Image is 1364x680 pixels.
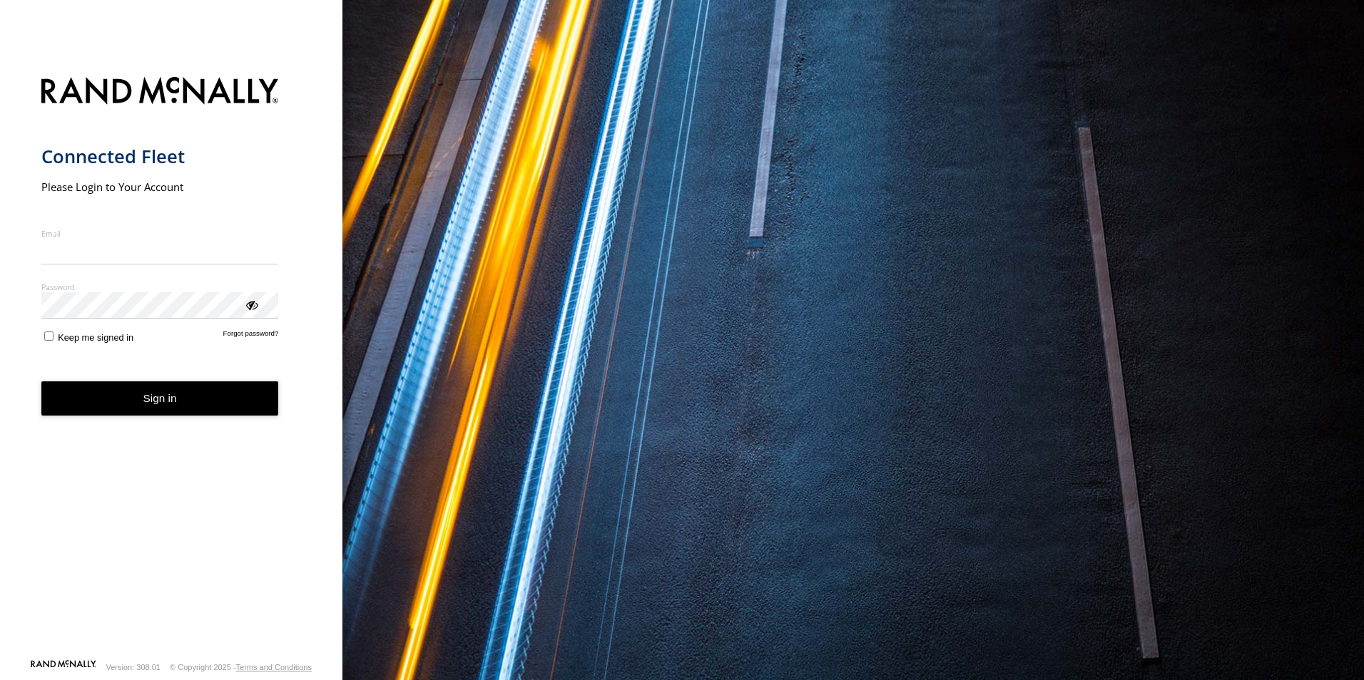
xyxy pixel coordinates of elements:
[58,332,133,343] span: Keep me signed in
[41,68,302,659] form: main
[41,228,279,239] label: Email
[44,331,54,341] input: Keep me signed in
[170,663,312,671] div: © Copyright 2025 -
[236,663,312,671] a: Terms and Conditions
[41,145,279,168] h1: Connected Fleet
[106,663,161,671] div: Version: 308.01
[41,282,279,292] label: Password
[41,180,279,194] h2: Please Login to Your Account
[41,74,279,110] img: Rand McNally
[223,329,279,343] a: Forgot password?
[41,381,279,416] button: Sign in
[244,297,258,311] div: ViewPassword
[31,660,96,674] a: Visit our Website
